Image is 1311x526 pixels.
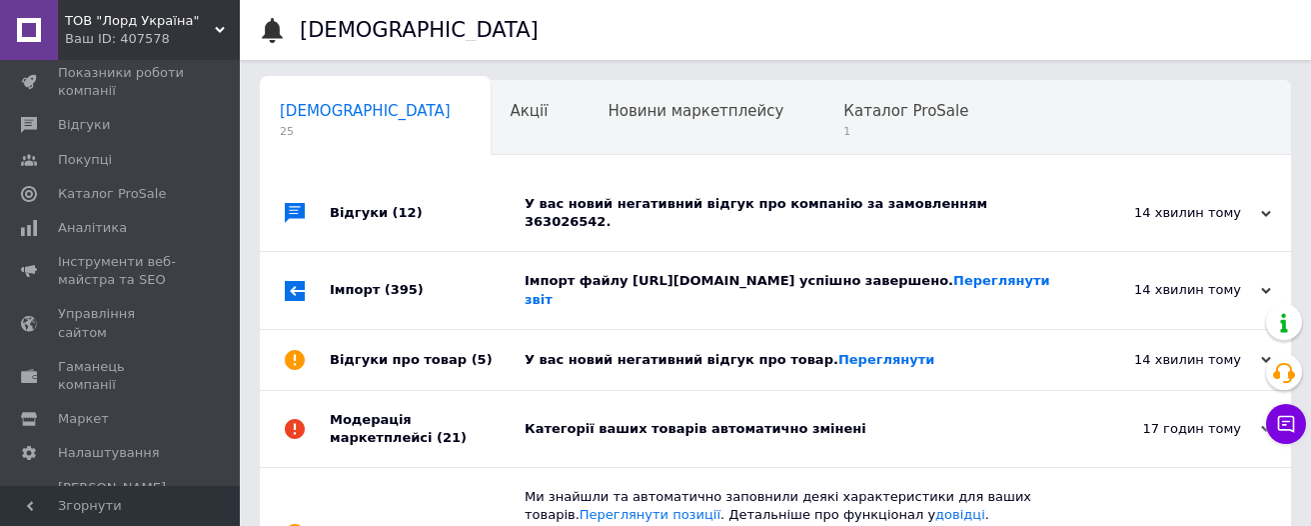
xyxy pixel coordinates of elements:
span: [DEMOGRAPHIC_DATA] [280,102,451,120]
span: Новини маркетплейсу [608,102,783,120]
span: Аналітика [58,219,127,237]
span: 25 [280,124,451,139]
button: Чат з покупцем [1266,404,1306,444]
span: Покупці [58,151,112,169]
div: Категорії ваших товарів автоматично змінені [525,420,1071,438]
a: Переглянути звіт [525,273,1050,306]
span: Каталог ProSale [58,185,166,203]
span: Налаштування [58,444,160,462]
div: 14 хвилин тому [1071,281,1271,299]
span: (21) [437,430,467,445]
span: (5) [472,352,493,367]
span: (12) [393,205,423,220]
div: Модерація маркетплейсі [330,391,525,467]
span: Показники роботи компанії [58,64,185,100]
div: Імпорт файлу [URL][DOMAIN_NAME] успішно завершено. [525,272,1071,308]
span: Гаманець компанії [58,358,185,394]
div: Ваш ID: 407578 [65,30,240,48]
span: 1 [843,124,968,139]
span: Інструменти веб-майстра та SEO [58,253,185,289]
div: Імпорт [330,252,525,328]
div: 14 хвилин тому [1071,204,1271,222]
span: Акції [511,102,549,120]
h1: [DEMOGRAPHIC_DATA] [300,18,539,42]
a: Переглянути позиції [580,507,720,522]
span: Маркет [58,410,109,428]
div: 14 хвилин тому [1071,351,1271,369]
div: Відгуки [330,175,525,251]
a: довідці [935,507,985,522]
div: 17 годин тому [1071,420,1271,438]
a: Переглянути [838,352,935,367]
span: Управління сайтом [58,305,185,341]
div: У вас новий негативний відгук про компанію за замовленням 363026542. [525,195,1071,231]
span: (395) [385,282,424,297]
div: Відгуки про товар [330,330,525,390]
span: Каталог ProSale [843,102,968,120]
div: У вас новий негативний відгук про товар. [525,351,1071,369]
span: Відгуки [58,116,110,134]
span: ТОВ "Лорд Україна" [65,12,215,30]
